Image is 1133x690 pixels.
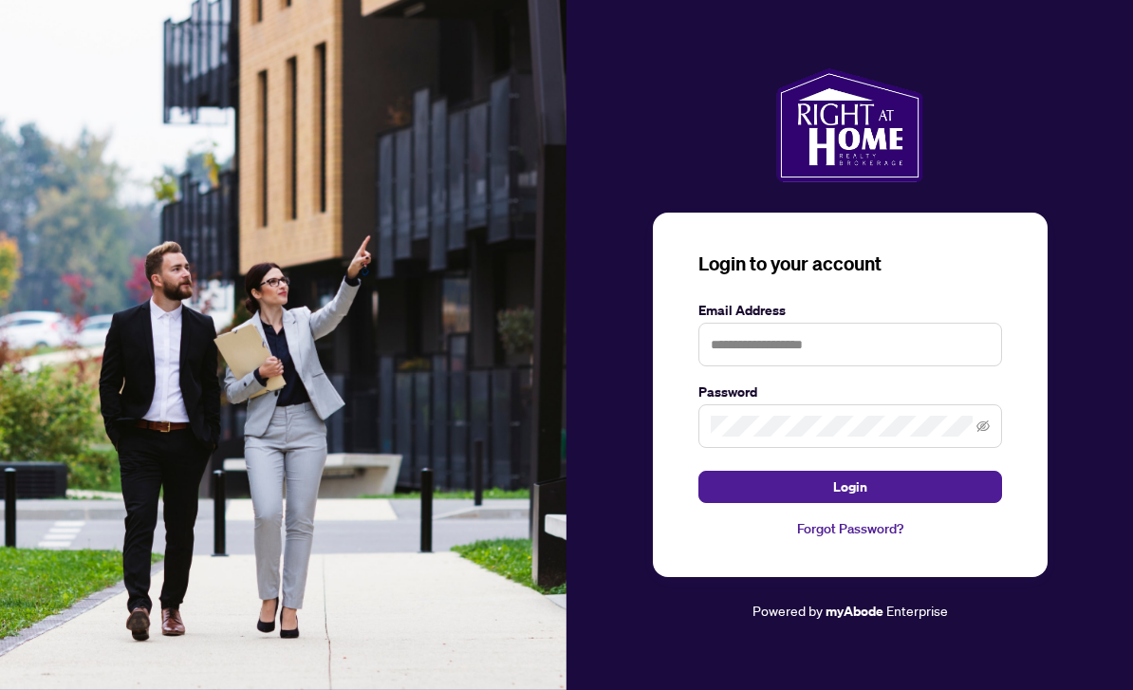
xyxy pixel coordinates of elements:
[698,251,1002,277] h3: Login to your account
[698,300,1002,321] label: Email Address
[776,68,923,182] img: ma-logo
[752,602,823,619] span: Powered by
[698,518,1002,539] a: Forgot Password?
[976,420,990,433] span: eye-invisible
[833,472,867,502] span: Login
[698,382,1002,402] label: Password
[826,601,883,622] a: myAbode
[886,602,948,619] span: Enterprise
[698,471,1002,503] button: Login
